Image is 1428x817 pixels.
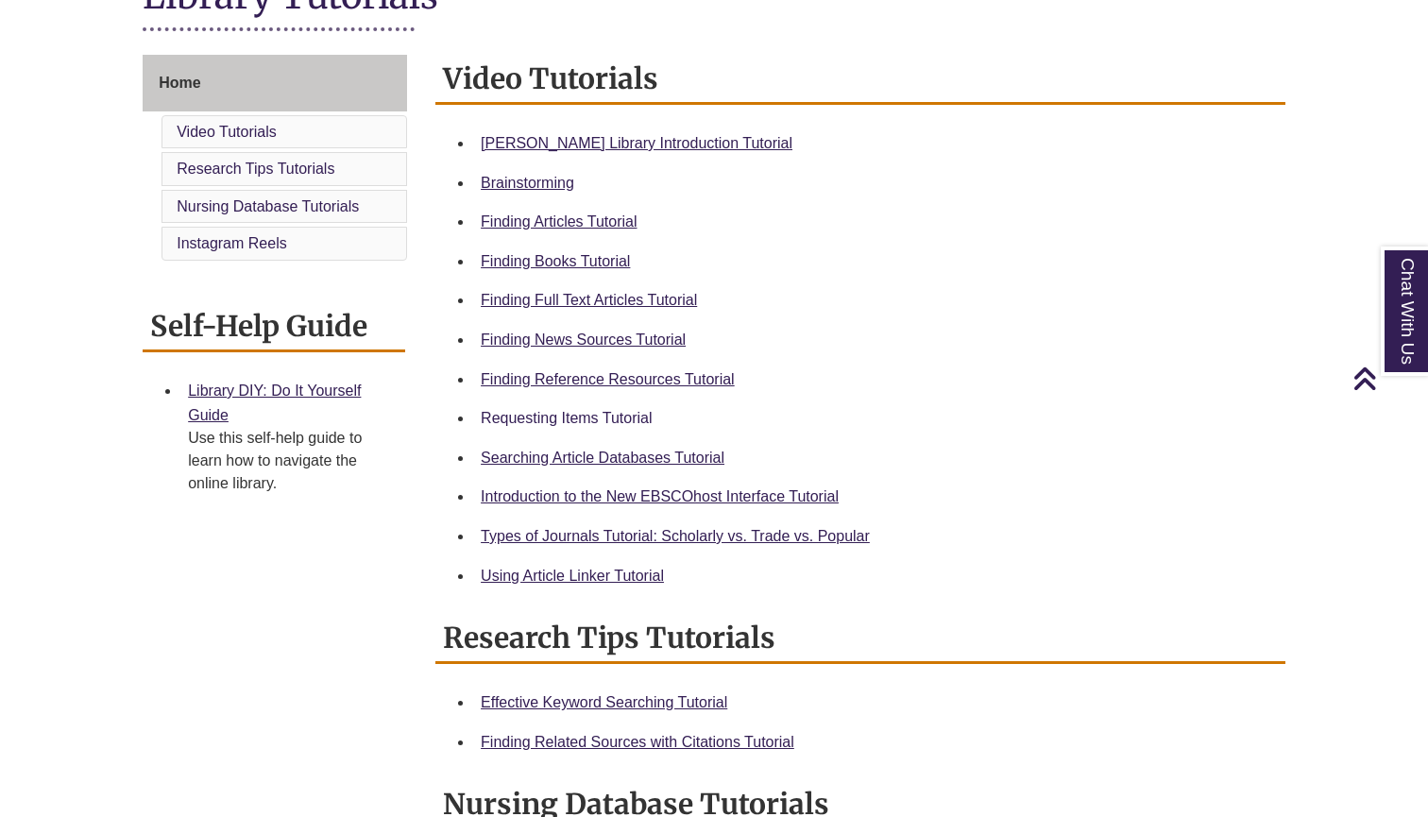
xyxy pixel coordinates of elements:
[177,235,287,251] a: Instagram Reels
[481,332,686,348] a: Finding News Sources Tutorial
[435,614,1285,664] h2: Research Tips Tutorials
[177,161,334,177] a: Research Tips Tutorials
[177,198,359,214] a: Nursing Database Tutorials
[143,55,407,264] div: Guide Page Menu
[481,253,630,269] a: Finding Books Tutorial
[481,135,792,151] a: [PERSON_NAME] Library Introduction Tutorial
[177,124,277,140] a: Video Tutorials
[481,410,652,426] a: Requesting Items Tutorial
[188,383,361,423] a: Library DIY: Do It Yourself Guide
[481,292,697,308] a: Finding Full Text Articles Tutorial
[481,734,794,750] a: Finding Related Sources with Citations Tutorial
[159,75,200,91] span: Home
[481,450,724,466] a: Searching Article Databases Tutorial
[1352,366,1423,391] a: Back to Top
[481,213,637,230] a: Finding Articles Tutorial
[143,55,407,111] a: Home
[143,302,405,352] h2: Self-Help Guide
[188,427,390,495] div: Use this self-help guide to learn how to navigate the online library.
[481,528,870,544] a: Types of Journals Tutorial: Scholarly vs. Trade vs. Popular
[481,568,664,584] a: Using Article Linker Tutorial
[481,371,735,387] a: Finding Reference Resources Tutorial
[435,55,1285,105] h2: Video Tutorials
[481,694,727,710] a: Effective Keyword Searching Tutorial
[481,488,839,504] a: Introduction to the New EBSCOhost Interface Tutorial
[481,175,574,191] a: Brainstorming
